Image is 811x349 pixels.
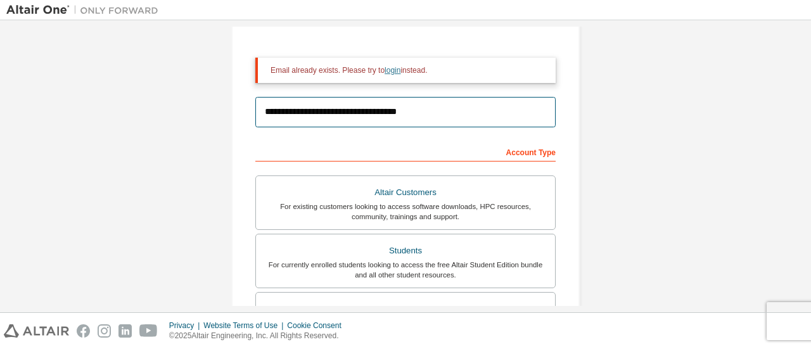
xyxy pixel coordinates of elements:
[264,300,547,318] div: Faculty
[255,141,556,162] div: Account Type
[169,320,203,331] div: Privacy
[264,260,547,280] div: For currently enrolled students looking to access the free Altair Student Edition bundle and all ...
[6,4,165,16] img: Altair One
[118,324,132,338] img: linkedin.svg
[139,324,158,338] img: youtube.svg
[264,242,547,260] div: Students
[264,201,547,222] div: For existing customers looking to access software downloads, HPC resources, community, trainings ...
[203,320,287,331] div: Website Terms of Use
[385,66,400,75] a: login
[4,324,69,338] img: altair_logo.svg
[98,324,111,338] img: instagram.svg
[169,331,349,341] p: © 2025 Altair Engineering, Inc. All Rights Reserved.
[264,184,547,201] div: Altair Customers
[77,324,90,338] img: facebook.svg
[287,320,348,331] div: Cookie Consent
[271,65,546,75] div: Email already exists. Please try to instead.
